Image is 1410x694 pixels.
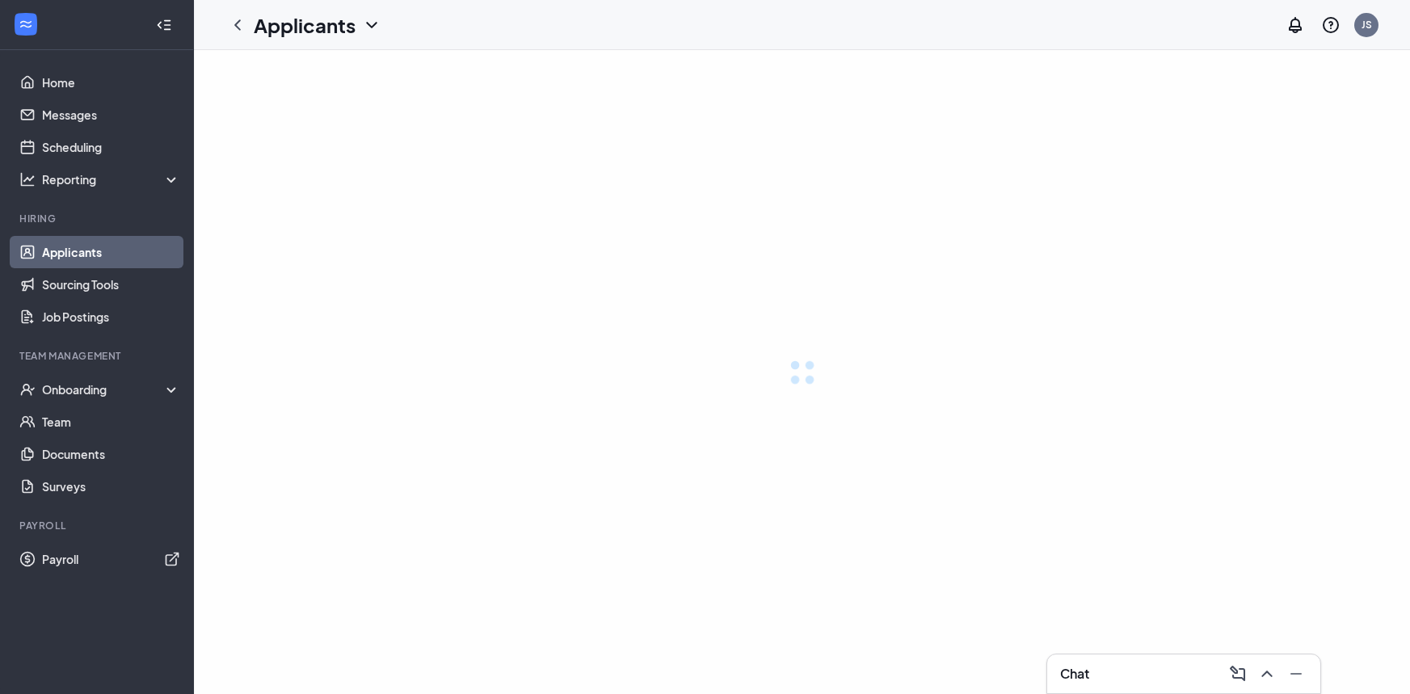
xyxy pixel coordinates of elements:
[228,15,247,35] svg: ChevronLeft
[1252,661,1278,687] button: ChevronUp
[42,99,180,131] a: Messages
[42,301,180,333] a: Job Postings
[1223,661,1249,687] button: ComposeMessage
[42,470,180,503] a: Surveys
[42,543,180,575] a: PayrollExternalLink
[19,171,36,187] svg: Analysis
[19,381,36,397] svg: UserCheck
[156,17,172,33] svg: Collapse
[254,11,356,39] h1: Applicants
[42,381,181,397] div: Onboarding
[1362,18,1372,32] div: JS
[42,171,181,187] div: Reporting
[1282,661,1307,687] button: Minimize
[42,236,180,268] a: Applicants
[1257,664,1277,683] svg: ChevronUp
[19,212,177,225] div: Hiring
[362,15,381,35] svg: ChevronDown
[1286,664,1306,683] svg: Minimize
[1060,665,1089,683] h3: Chat
[19,349,177,363] div: Team Management
[42,66,180,99] a: Home
[42,268,180,301] a: Sourcing Tools
[1321,15,1341,35] svg: QuestionInfo
[42,131,180,163] a: Scheduling
[42,438,180,470] a: Documents
[1228,664,1248,683] svg: ComposeMessage
[18,16,34,32] svg: WorkstreamLogo
[42,406,180,438] a: Team
[19,519,177,532] div: Payroll
[1286,15,1305,35] svg: Notifications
